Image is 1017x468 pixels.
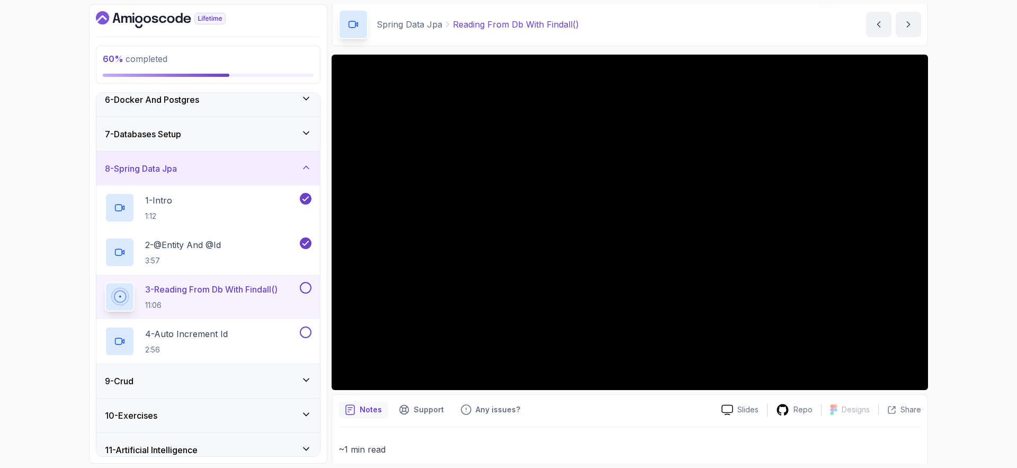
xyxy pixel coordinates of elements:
[103,54,167,64] span: completed
[105,162,177,175] h3: 8 - Spring Data Jpa
[360,404,382,415] p: Notes
[96,399,320,432] button: 10-Exercises
[453,18,579,31] p: Reading From Db With Findall()
[96,433,320,467] button: 11-Artificial Intelligence
[105,282,311,312] button: 3-Reading From Db With Findall()11:06
[713,404,767,416] a: Slides
[878,404,921,415] button: Share
[145,194,172,207] p: 1 - Intro
[145,300,278,311] p: 11:06
[96,11,250,28] a: Dashboard
[105,128,181,140] h3: 7 - Databases Setup
[105,444,198,456] h3: 11 - Artificial Intelligence
[145,283,278,296] p: 3 - Reading From Db With Findall()
[96,364,320,398] button: 9-Crud
[145,211,172,222] p: 1:12
[414,404,444,415] p: Support
[145,255,221,266] p: 3:57
[105,326,311,356] button: 4-Auto Increment Id2:56
[105,375,133,387] h3: 9 - Crud
[768,403,821,417] a: Repo
[105,237,311,267] button: 2-@Entity And @Id3:57
[145,345,228,355] p: 2:56
[793,404,813,415] p: Repo
[105,93,199,106] h3: 6 - Docker And Postgres
[338,442,921,457] p: ~1 min read
[377,18,442,31] p: Spring Data Jpa
[737,404,759,415] p: Slides
[900,404,921,415] p: Share
[842,404,870,415] p: Designs
[96,117,320,151] button: 7-Databases Setup
[145,328,228,340] p: 4 - Auto Increment Id
[105,193,311,223] button: 1-Intro1:12
[454,401,527,418] button: Feedback button
[476,404,520,415] p: Any issues?
[896,12,921,37] button: next content
[332,55,928,390] iframe: 3 - Reading From DB with findAll()
[392,401,450,418] button: Support button
[96,152,320,186] button: 8-Spring Data Jpa
[103,54,123,64] span: 60 %
[105,409,157,422] h3: 10 - Exercises
[96,83,320,117] button: 6-Docker And Postgres
[866,12,891,37] button: previous content
[145,239,221,251] p: 2 - @Entity And @Id
[338,401,388,418] button: notes button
